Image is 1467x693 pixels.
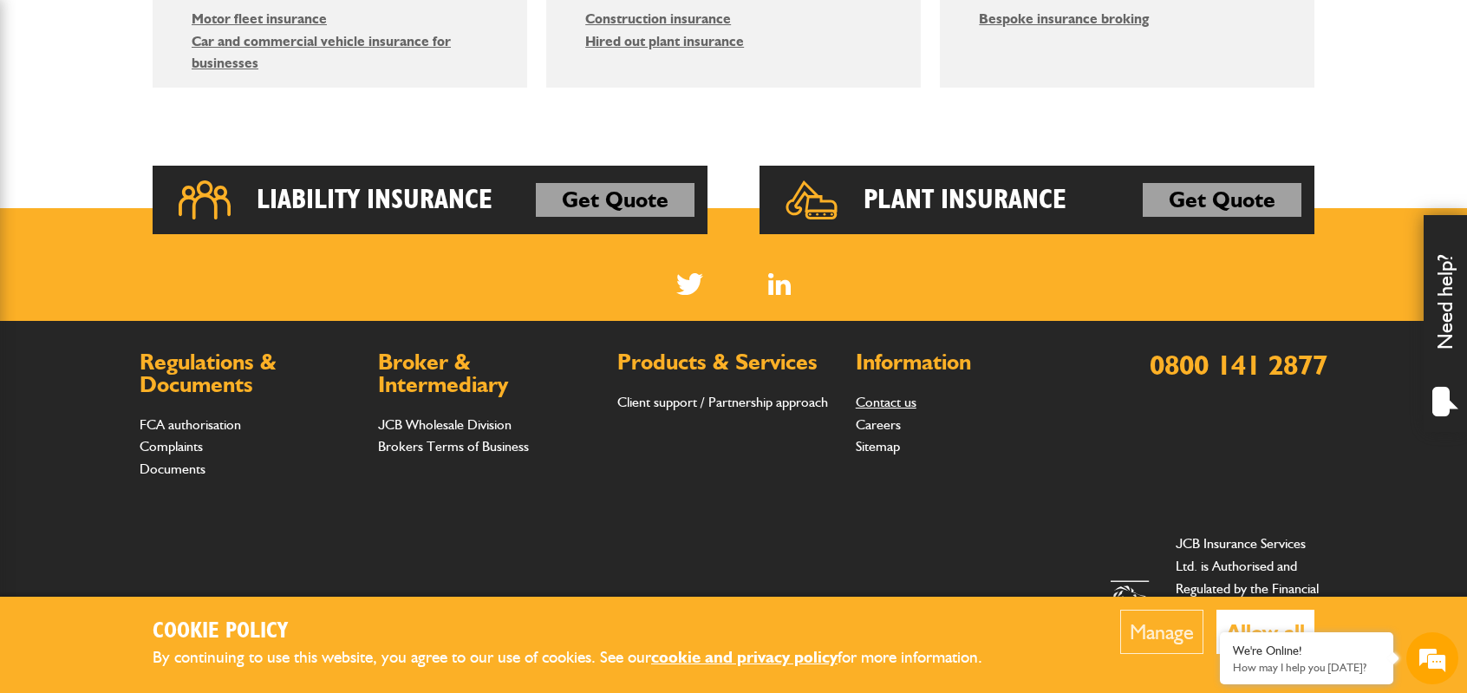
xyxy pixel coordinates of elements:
div: We're Online! [1233,644,1380,658]
a: JCB Wholesale Division [378,416,512,433]
h2: Broker & Intermediary [378,351,599,396]
h2: Plant Insurance [864,183,1066,218]
a: Hired out plant insurance [585,33,744,49]
div: Chat with us now [90,97,291,120]
h2: Products & Services [617,351,838,374]
input: Enter your email address [23,212,316,250]
img: Linked In [768,273,792,295]
h2: Cookie Policy [153,618,1011,645]
a: Motor fleet insurance [192,10,327,27]
input: Enter your last name [23,160,316,199]
a: Complaints [140,438,203,454]
p: By continuing to use this website, you agree to our use of cookies. See our for more information. [153,644,1011,671]
h2: Information [856,351,1077,374]
h2: Liability Insurance [257,183,492,218]
a: Get Quote [536,183,694,218]
a: Bespoke insurance broking [979,10,1149,27]
a: FCA authorisation [140,416,241,433]
em: Start Chat [236,534,315,558]
a: Get Quote [1143,183,1301,218]
a: Documents [140,461,205,477]
a: Careers [856,416,901,433]
a: Car and commercial vehicle insurance for businesses [192,33,451,72]
p: How may I help you today? [1233,661,1380,674]
div: Need help? [1424,215,1467,432]
a: Brokers Terms of Business [378,438,529,454]
a: Construction insurance [585,10,731,27]
a: Sitemap [856,438,900,454]
button: Allow all [1216,610,1314,654]
h2: Regulations & Documents [140,351,361,396]
a: 0800 141 2877 [1150,348,1327,382]
div: Minimize live chat window [284,9,326,50]
button: Manage [1120,610,1203,654]
a: Contact us [856,394,916,410]
input: Enter your phone number [23,263,316,301]
textarea: Type your message and hit 'Enter' [23,314,316,520]
p: JCB Insurance Services Ltd. is Authorised and Regulated by the Financial Conduct Authority and is... [1176,533,1327,688]
a: cookie and privacy policy [651,647,838,667]
a: LinkedIn [768,273,792,295]
a: Client support / Partnership approach [617,394,828,410]
img: Twitter [676,273,703,295]
img: d_20077148190_company_1631870298795_20077148190 [29,96,73,121]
